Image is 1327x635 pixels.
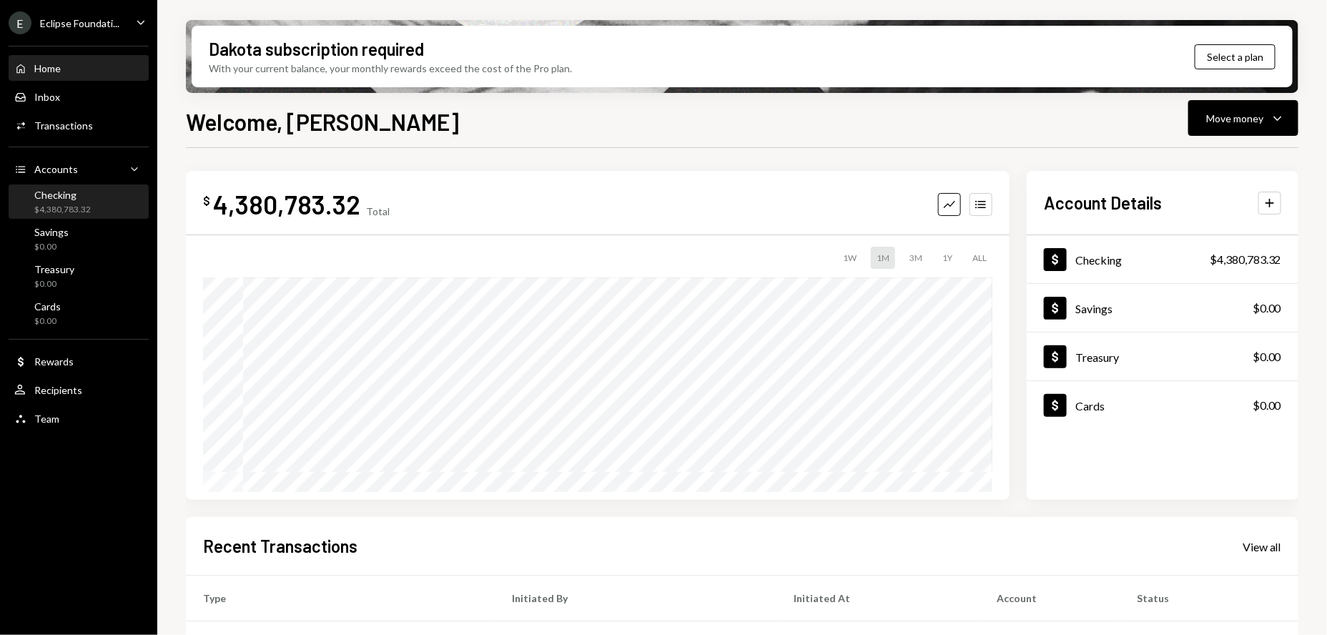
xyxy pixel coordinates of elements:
div: Inbox [34,91,60,103]
div: $4,380,783.32 [34,204,91,216]
div: View all [1243,540,1281,554]
div: Treasury [34,263,74,275]
div: Savings [34,226,69,238]
div: 1W [837,247,862,269]
a: Cards$0.00 [1027,381,1298,429]
div: Move money [1206,111,1263,126]
a: Accounts [9,156,149,182]
a: Inbox [9,84,149,109]
div: Dakota subscription required [209,37,424,61]
div: Rewards [34,355,74,368]
div: 4,380,783.32 [213,188,360,220]
div: $0.00 [34,315,61,328]
div: Transactions [34,119,93,132]
a: Savings$0.00 [1027,284,1298,332]
th: Status [1120,576,1298,621]
a: Savings$0.00 [9,222,149,256]
div: Cards [1075,399,1105,413]
h2: Recent Transactions [203,534,357,558]
div: $ [203,194,210,208]
div: Cards [34,300,61,312]
a: Home [9,55,149,81]
a: Recipients [9,377,149,403]
div: $0.00 [1253,300,1281,317]
div: Team [34,413,59,425]
h2: Account Details [1044,191,1162,215]
button: Select a plan [1195,44,1276,69]
a: Cards$0.00 [9,296,149,330]
div: $0.00 [34,241,69,253]
div: E [9,11,31,34]
div: Eclipse Foundati... [40,17,119,29]
a: Rewards [9,348,149,374]
div: Total [366,205,390,217]
h1: Welcome, [PERSON_NAME] [186,107,459,136]
a: Checking$4,380,783.32 [1027,235,1298,283]
div: Accounts [34,163,78,175]
div: ALL [967,247,992,269]
div: Home [34,62,61,74]
div: Treasury [1075,350,1119,364]
div: Savings [1075,302,1113,315]
div: $0.00 [1253,348,1281,365]
th: Account [980,576,1120,621]
a: View all [1243,538,1281,554]
div: $0.00 [34,278,74,290]
div: With your current balance, your monthly rewards exceed the cost of the Pro plan. [209,61,572,76]
div: $0.00 [1253,397,1281,414]
div: 3M [904,247,928,269]
th: Initiated By [495,576,776,621]
button: Move money [1188,100,1298,136]
div: 1Y [937,247,958,269]
th: Type [186,576,495,621]
div: Checking [34,189,91,201]
div: Recipients [34,384,82,396]
a: Treasury$0.00 [9,259,149,293]
a: Transactions [9,112,149,138]
a: Team [9,405,149,431]
div: $4,380,783.32 [1210,251,1281,268]
div: Checking [1075,253,1122,267]
th: Initiated At [776,576,980,621]
div: 1M [871,247,895,269]
a: Treasury$0.00 [1027,333,1298,380]
a: Checking$4,380,783.32 [9,184,149,219]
